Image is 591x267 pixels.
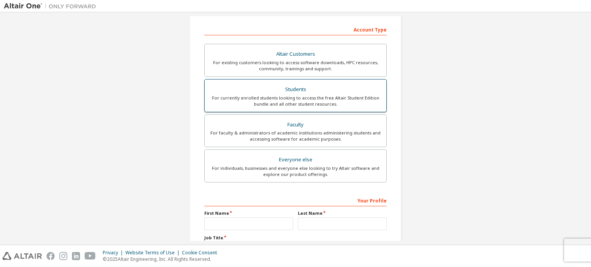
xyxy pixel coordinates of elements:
[204,235,387,241] label: Job Title
[72,252,80,260] img: linkedin.svg
[103,256,222,262] p: © 2025 Altair Engineering, Inc. All Rights Reserved.
[209,165,382,177] div: For individuals, businesses and everyone else looking to try Altair software and explore our prod...
[47,252,55,260] img: facebook.svg
[182,250,222,256] div: Cookie Consent
[298,210,387,216] label: Last Name
[4,2,100,10] img: Altair One
[204,194,387,206] div: Your Profile
[209,95,382,107] div: For currently enrolled students looking to access the free Altair Student Edition bundle and all ...
[209,154,382,165] div: Everyone else
[204,210,293,216] label: First Name
[209,49,382,60] div: Altair Customers
[103,250,125,256] div: Privacy
[209,119,382,130] div: Faculty
[85,252,96,260] img: youtube.svg
[209,130,382,142] div: For faculty & administrators of academic institutions administering students and accessing softwa...
[125,250,182,256] div: Website Terms of Use
[209,60,382,72] div: For existing customers looking to access software downloads, HPC resources, community, trainings ...
[204,23,387,35] div: Account Type
[59,252,67,260] img: instagram.svg
[2,252,42,260] img: altair_logo.svg
[209,84,382,95] div: Students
